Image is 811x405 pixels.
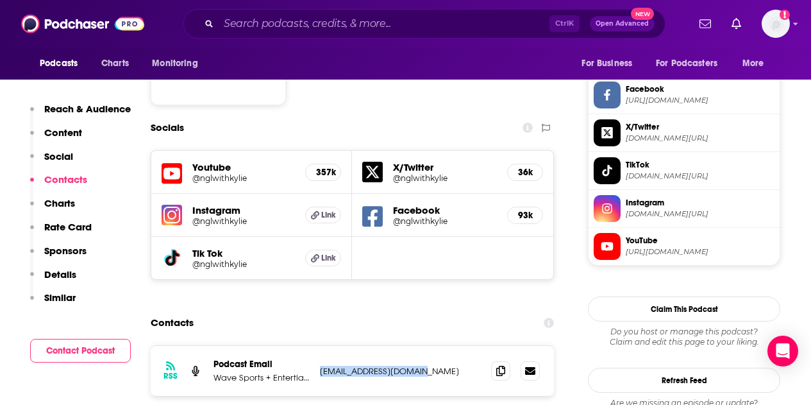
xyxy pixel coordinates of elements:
p: Rate Card [44,221,92,233]
a: @nglwithkylie [192,259,295,269]
span: Link [321,210,336,220]
span: https://www.facebook.com/nglwithkylie [626,96,774,105]
button: Rate Card [30,221,92,245]
div: Search podcasts, credits, & more... [183,9,665,39]
a: Link [305,250,341,266]
h5: Instagram [192,204,295,216]
a: Link [305,207,341,223]
h5: Facebook [393,204,496,216]
p: Podcast Email [213,359,310,370]
button: open menu [648,51,736,76]
h5: Tik Tok [192,247,295,259]
a: Show notifications dropdown [694,13,716,35]
p: Sponsors [44,245,87,257]
h3: RSS [163,371,178,381]
button: open menu [733,51,780,76]
span: Instagram [626,197,774,209]
a: Show notifications dropdown [726,13,746,35]
svg: Add a profile image [780,10,790,20]
h5: Youtube [192,161,295,173]
span: Charts [101,55,129,73]
span: Logged in as gmalloy [762,10,790,38]
button: Reach & Audience [30,103,131,126]
h2: Socials [151,116,184,140]
span: More [742,55,764,73]
img: iconImage [162,205,182,225]
button: Social [30,150,73,174]
span: For Business [581,55,632,73]
button: Sponsors [30,245,87,268]
span: New [631,8,654,20]
span: Ctrl K [549,15,580,32]
a: TikTok[DOMAIN_NAME][URL] [594,157,774,184]
div: Open Intercom Messenger [767,336,798,366]
button: Open AdvancedNew [590,16,655,31]
span: For Podcasters [656,55,717,73]
span: Do you host or manage this podcast? [588,327,780,337]
p: Wave Sports + Entertianment [213,372,310,383]
p: Similar [44,291,76,304]
span: instagram.com/nglwithkylie [626,209,774,219]
p: Content [44,126,82,139]
button: Details [30,268,76,292]
p: Charts [44,197,75,209]
a: YouTube[URL][DOMAIN_NAME] [594,233,774,260]
button: Contacts [30,173,87,197]
div: Claim and edit this page to your liking. [588,327,780,347]
p: Details [44,268,76,280]
p: Contacts [44,173,87,185]
h5: 357k [316,167,330,178]
a: @nglwithkylie [393,173,496,183]
a: Facebook[URL][DOMAIN_NAME] [594,82,774,108]
span: Link [321,253,336,263]
span: YouTube [626,235,774,246]
button: Charts [30,197,75,221]
h5: 36k [518,167,532,178]
button: open menu [31,51,94,76]
img: User Profile [762,10,790,38]
a: @nglwithkylie [192,216,295,226]
button: Show profile menu [762,10,790,38]
span: Monitoring [152,55,197,73]
p: Reach & Audience [44,103,131,115]
h2: Contacts [151,311,194,335]
p: [EMAIL_ADDRESS][DOMAIN_NAME] [320,366,481,377]
span: https://www.youtube.com/@nglwithkylie [626,247,774,257]
button: open menu [143,51,214,76]
button: Claim This Podcast [588,297,780,322]
span: tiktok.com/@nglwithkylie [626,171,774,181]
h5: X/Twitter [393,161,496,173]
p: Social [44,150,73,162]
span: X/Twitter [626,121,774,133]
a: X/Twitter[DOMAIN_NAME][URL] [594,119,774,146]
span: Open Advanced [596,21,649,27]
button: Refresh Feed [588,368,780,393]
span: Facebook [626,83,774,95]
h5: 93k [518,210,532,221]
span: TikTok [626,159,774,171]
button: Content [30,126,82,150]
a: @nglwithkylie [393,216,496,226]
span: twitter.com/nglwithkylie [626,134,774,143]
button: Similar [30,291,76,315]
img: Podchaser - Follow, Share and Rate Podcasts [21,12,144,36]
a: @nglwithkylie [192,173,295,183]
a: Charts [93,51,137,76]
button: Contact Podcast [30,339,131,363]
input: Search podcasts, credits, & more... [219,13,549,34]
button: open menu [573,51,648,76]
a: Instagram[DOMAIN_NAME][URL] [594,195,774,222]
span: Podcasts [40,55,78,73]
